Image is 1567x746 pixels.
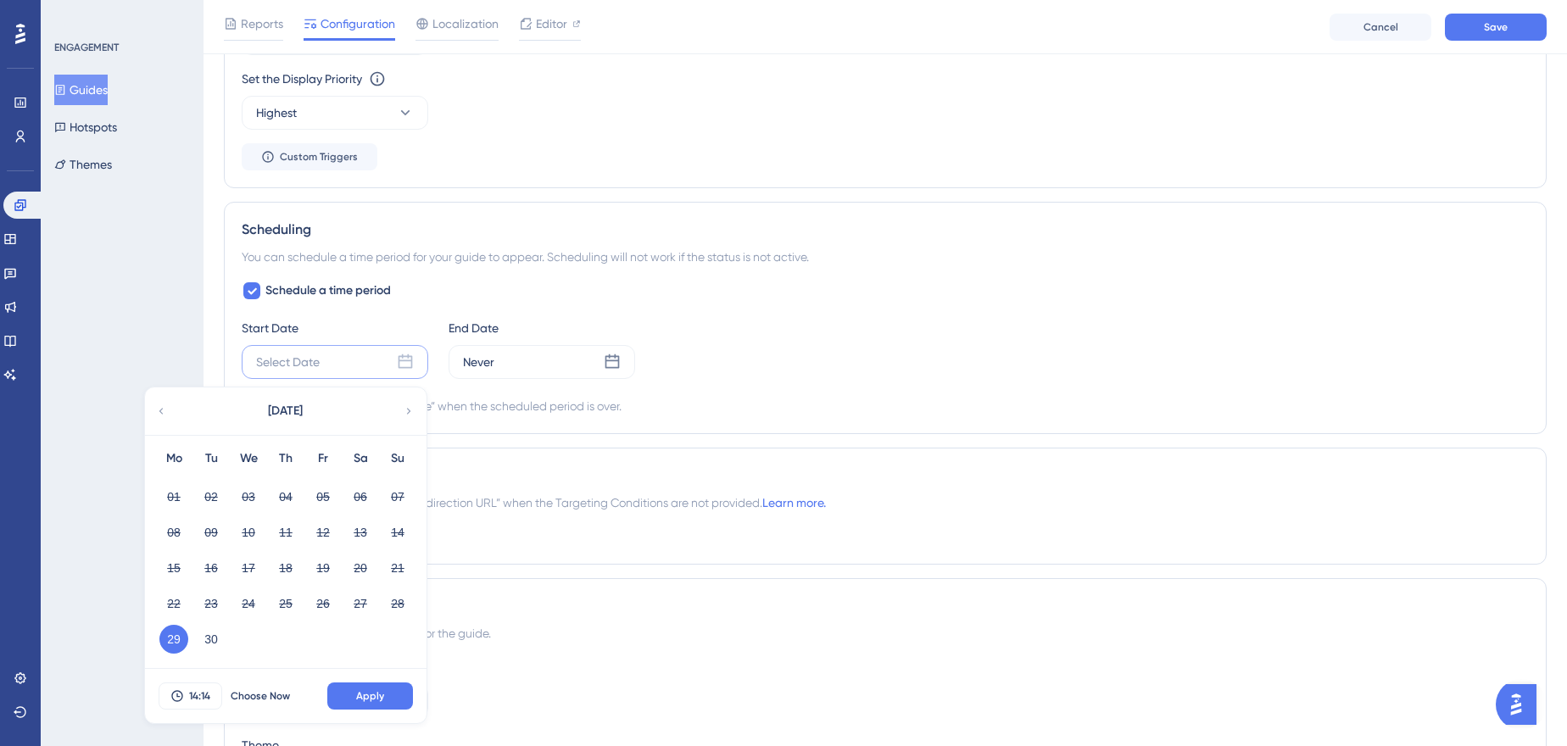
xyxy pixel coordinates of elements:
span: Save [1484,20,1508,34]
div: Tu [192,448,230,469]
button: 30 [197,625,226,654]
span: The browser will redirect to the “Redirection URL” when the Targeting Conditions are not provided. [242,493,826,513]
button: Themes [54,149,112,180]
button: 19 [309,554,337,582]
div: Sa [342,448,379,469]
span: Localization [432,14,499,34]
iframe: UserGuiding AI Assistant Launcher [1496,679,1547,730]
button: 14:14 [159,682,222,710]
span: Editor [536,14,567,34]
div: Redirection [242,465,1529,486]
button: 03 [234,482,263,511]
div: Scheduling [242,220,1529,240]
div: We [230,448,267,469]
button: 28 [383,589,412,618]
button: 09 [197,518,226,547]
div: Th [267,448,304,469]
button: 20 [346,554,375,582]
button: 27 [346,589,375,618]
div: Automatically set as “Inactive” when the scheduled period is over. [272,396,622,416]
div: Set the Display Priority [242,69,362,89]
span: Reports [241,14,283,34]
button: 01 [159,482,188,511]
button: Hotspots [54,112,117,142]
button: 02 [197,482,226,511]
button: 25 [271,589,300,618]
button: Cancel [1330,14,1431,41]
span: [DATE] [268,401,303,421]
button: Choose Now [222,682,298,710]
span: Custom Triggers [280,150,358,164]
a: Learn more. [762,496,826,509]
div: Never [463,352,494,372]
button: 04 [271,482,300,511]
button: 14 [383,518,412,547]
button: Guides [54,75,108,105]
div: End Date [449,318,635,338]
span: Choose Now [231,689,290,703]
span: Schedule a time period [265,281,391,301]
div: You can schedule a time period for your guide to appear. Scheduling will not work if the status i... [242,247,1529,267]
button: [DATE] [200,394,370,428]
button: 29 [159,625,188,654]
span: 14:14 [189,689,210,703]
button: 07 [383,482,412,511]
button: 26 [309,589,337,618]
button: Apply [327,682,413,710]
button: Highest [242,96,428,130]
button: 22 [159,589,188,618]
button: 24 [234,589,263,618]
div: Choose the container and theme for the guide. [242,623,1529,643]
div: Su [379,448,416,469]
div: Mo [155,448,192,469]
button: 05 [309,482,337,511]
span: Configuration [321,14,395,34]
button: 06 [346,482,375,511]
div: Start Date [242,318,428,338]
button: 16 [197,554,226,582]
button: 17 [234,554,263,582]
button: 10 [234,518,263,547]
div: Container [242,657,1529,677]
button: 23 [197,589,226,618]
div: Advanced Settings [242,596,1529,616]
button: Save [1445,14,1547,41]
span: Highest [256,103,297,123]
div: Select Date [256,352,320,372]
button: 15 [159,554,188,582]
button: 08 [159,518,188,547]
button: 21 [383,554,412,582]
span: Cancel [1363,20,1398,34]
button: Custom Triggers [242,143,377,170]
button: 12 [309,518,337,547]
div: ENGAGEMENT [54,41,119,54]
div: Fr [304,448,342,469]
span: Apply [356,689,384,703]
button: 13 [346,518,375,547]
button: 11 [271,518,300,547]
button: 18 [271,554,300,582]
